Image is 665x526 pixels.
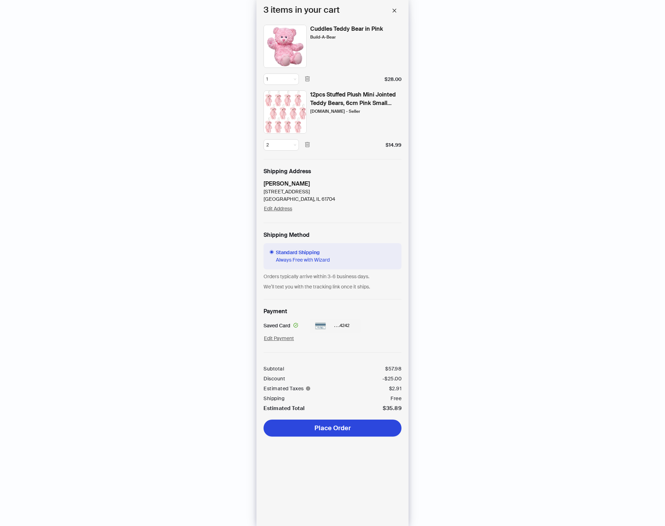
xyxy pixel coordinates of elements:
h1: 3 items in your cart [264,4,340,18]
div: Saved Card [264,322,301,329]
div: Subtotal [264,366,284,372]
div: $ 57.98 [385,366,401,372]
h2: Payment [264,308,287,315]
div: . . . 4242 [310,319,361,333]
div: Build-A-Bear [310,34,336,40]
span: close [392,8,397,13]
span: 2 [266,140,296,150]
div: Shipping [264,396,284,401]
div: [GEOGRAPHIC_DATA], IL 61704 [264,195,335,203]
div: $35.89 [383,405,401,411]
button: Place Order [264,420,401,437]
div: $ 2.91 [389,386,402,391]
strong: [PERSON_NAME] [264,180,310,187]
div: [STREET_ADDRESS] [264,188,335,195]
div: Estimated Taxes [264,386,313,391]
div: We’ll text you with the tracking link once it ships. [264,283,401,291]
div: $28.00 [384,76,401,83]
span: info-circle [306,386,310,391]
span: Edit Address [264,205,292,212]
div: 12pcs Stuffed Plush Mini Jointed Teddy Bears, 6cm Pink Small Teddy Bears Tiny Soft Stuffed Bear B... [310,90,401,107]
div: $14.99 [386,141,401,149]
img: shopping [264,90,307,134]
span: Edit Payment [264,335,294,341]
span: Place Order [314,424,351,432]
img: shopping [264,25,307,68]
div: Cuddles Teddy Bear in Pink [310,25,383,33]
h2: Shipping Address [264,168,401,175]
span: Standard Shipping [276,249,330,256]
div: -$ 25.00 [382,376,402,381]
button: Edit Payment [264,333,294,344]
h2: Shipping Method [264,232,401,239]
button: Edit Address [264,203,293,214]
div: Discount [264,376,285,381]
div: Free [391,396,401,401]
div: [DOMAIN_NAME] - Seller [310,108,360,115]
span: Always Free with Wizard [276,256,330,264]
div: Estimated Total [264,405,305,411]
span: 1 [266,74,296,84]
div: Orders typically arrive within 3-6 business days. [264,273,401,280]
